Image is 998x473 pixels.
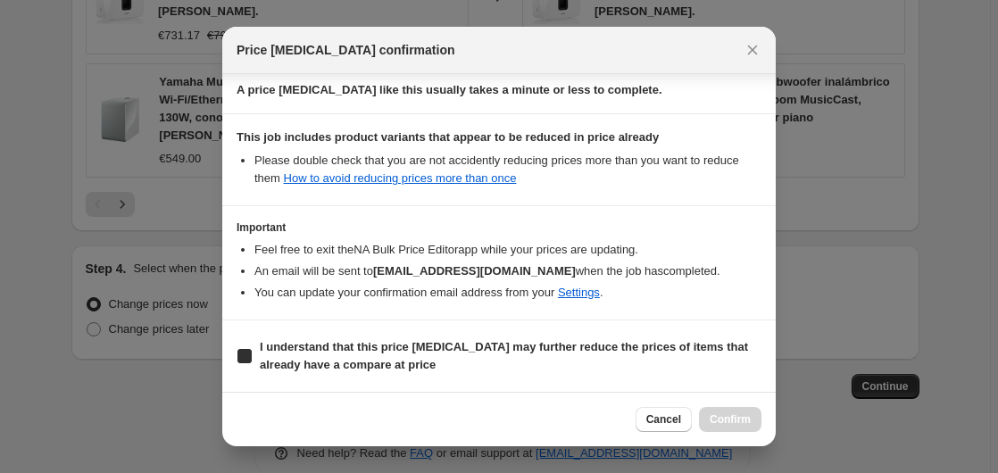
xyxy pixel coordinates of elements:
b: I understand that this price [MEDICAL_DATA] may further reduce the prices of items that already h... [260,340,748,371]
li: An email will be sent to when the job has completed . [254,262,761,280]
b: [EMAIL_ADDRESS][DOMAIN_NAME] [373,264,576,278]
span: Price [MEDICAL_DATA] confirmation [237,41,455,59]
button: Close [740,37,765,62]
li: You can update your confirmation email address from your . [254,284,761,302]
li: Feel free to exit the NA Bulk Price Editor app while your prices are updating. [254,241,761,259]
button: Cancel [636,407,692,432]
a: How to avoid reducing prices more than once [284,171,517,185]
b: This job includes product variants that appear to be reduced in price already [237,130,659,144]
b: A price [MEDICAL_DATA] like this usually takes a minute or less to complete. [237,83,662,96]
a: Settings [558,286,600,299]
li: Please double check that you are not accidently reducing prices more than you want to reduce them [254,152,761,187]
h3: Important [237,220,761,235]
span: Cancel [646,412,681,427]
